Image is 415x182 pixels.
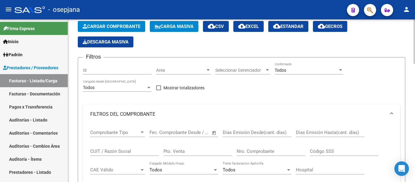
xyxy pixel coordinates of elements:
span: Carga Masiva [155,24,194,29]
mat-panel-title: FILTROS DEL COMPROBANTE [90,111,386,118]
button: Gecros [313,21,347,32]
button: CSV [203,21,229,32]
mat-icon: cloud_download [208,22,215,30]
span: CAE Válido [90,167,139,173]
span: - osepjana [48,3,80,16]
button: Descarga Masiva [78,36,133,47]
mat-icon: cloud_download [318,22,325,30]
button: Open calendar [211,129,218,136]
span: Gecros [318,24,342,29]
span: Mostrar totalizadores [163,84,204,91]
h3: Filtros [83,53,104,61]
span: CSV [208,24,224,29]
span: Area [156,68,205,73]
span: EXCEL [238,24,259,29]
button: Estandar [268,21,308,32]
mat-icon: cloud_download [273,22,280,30]
span: Estandar [273,24,304,29]
mat-icon: cloud_download [238,22,245,30]
span: Comprobante Tipo [90,130,139,135]
span: Todos [223,167,235,173]
span: Descarga Masiva [83,39,129,45]
span: Seleccionar Gerenciador [215,68,265,73]
span: Padrón [3,51,22,58]
span: Todos [275,68,286,73]
app-download-masive: Descarga masiva de comprobantes (adjuntos) [78,36,133,47]
input: Fecha inicio [149,130,174,135]
span: Todos [149,167,162,173]
input: Fecha fin [180,130,209,135]
span: Todos [83,85,94,90]
mat-expansion-panel-header: FILTROS DEL COMPROBANTE [83,105,400,124]
button: Carga Masiva [150,21,198,32]
span: Cargar Comprobante [83,24,140,29]
span: Firma Express [3,25,35,32]
button: Cargar Comprobante [78,21,145,32]
span: Inicio [3,38,19,45]
mat-icon: menu [5,6,12,13]
div: Open Intercom Messenger [394,161,409,176]
button: EXCEL [233,21,264,32]
mat-icon: person [403,6,410,13]
span: Prestadores / Proveedores [3,64,58,71]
